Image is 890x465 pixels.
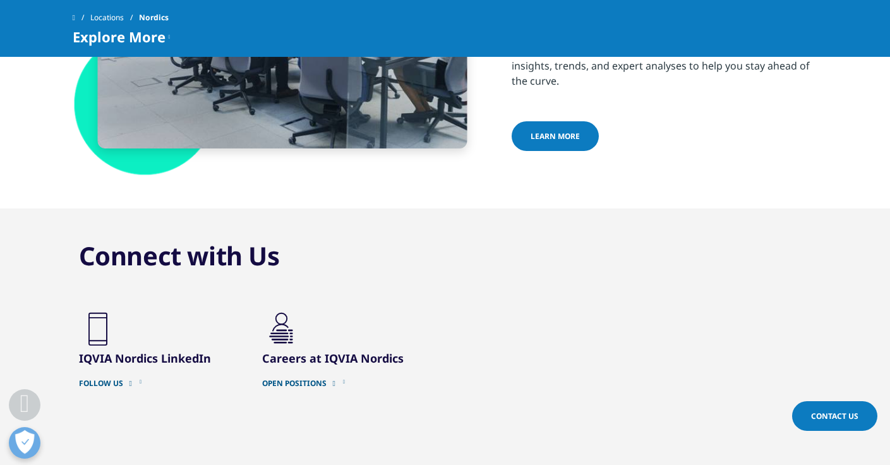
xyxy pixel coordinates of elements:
h3: IQVIA Nordics LinkedIn [79,351,243,366]
span: LEARN MORE [531,131,580,142]
a: LEARN MORE [512,121,599,151]
a: Follow Us [79,378,243,389]
a: OPEN POSITIONS [262,378,426,389]
a: Locations [90,6,139,29]
span: Explore More [73,29,165,44]
p: We are committed to driving innovation and excellence in our industry. Our thought leadership ini... [512,28,818,96]
span: Contact Us [811,411,858,421]
span: Nordics [139,6,169,29]
a: Contact Us [792,401,877,431]
button: Öppna preferenser [9,427,40,459]
h3: Careers at IQVIA Nordics [262,351,426,366]
h3: Connect with Us [79,240,280,272]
